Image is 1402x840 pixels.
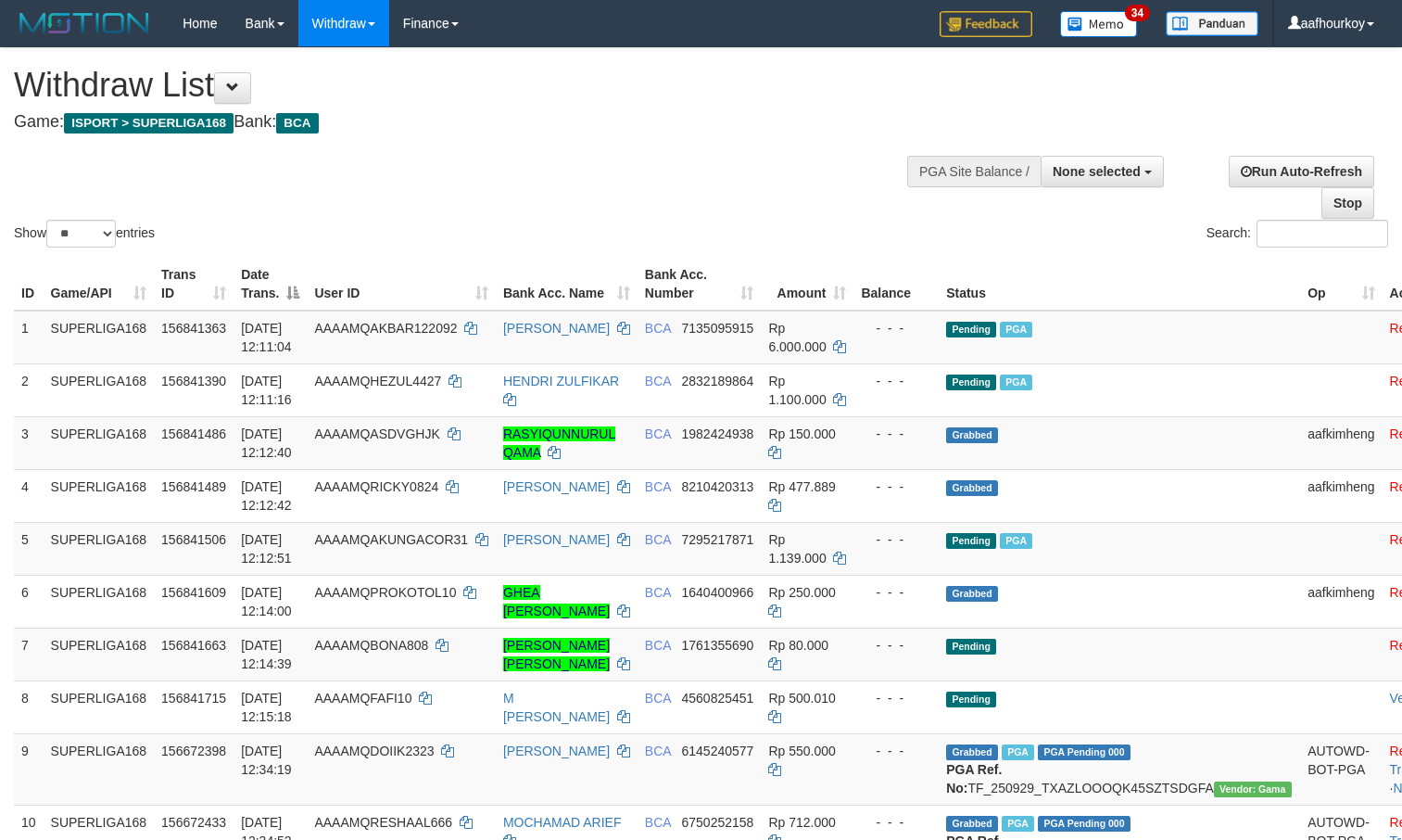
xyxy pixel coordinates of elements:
td: SUPERLIGA168 [44,575,155,628]
a: MOCHAMAD ARIEF [503,815,622,830]
td: aafkimheng [1300,469,1382,522]
span: Rp 550.000 [768,744,835,758]
a: [PERSON_NAME] [503,744,610,758]
span: AAAAMQASDVGHJK [314,426,439,441]
h4: Game: Bank: [14,113,916,132]
a: [PERSON_NAME] [503,321,610,336]
span: Rp 1.139.000 [768,532,826,566]
span: Pending [946,375,996,390]
span: BCA [276,113,318,134]
div: - - - [861,425,931,443]
span: Marked by aafsoycanthlai [1002,745,1034,760]
span: Rp 1.100.000 [768,374,826,407]
td: SUPERLIGA168 [44,416,155,469]
span: 156672433 [161,815,226,830]
a: HENDRI ZULFIKAR [503,374,619,388]
a: [PERSON_NAME] [503,479,610,494]
a: Stop [1321,187,1374,219]
span: AAAAMQRESHAAL666 [314,815,452,830]
span: Copy 6145240577 to clipboard [682,744,754,758]
a: [PERSON_NAME] [PERSON_NAME] [503,638,610,671]
div: - - - [861,583,931,602]
span: Copy 4560825451 to clipboard [682,691,754,706]
th: Game/API: activate to sort column ascending [44,258,155,311]
div: - - - [861,319,931,337]
h1: Withdraw List [14,67,916,104]
span: Pending [946,322,996,337]
span: [DATE] 12:15:18 [241,691,292,724]
span: Copy 7295217871 to clipboard [682,532,754,547]
div: - - - [861,689,931,707]
span: PGA Pending [1038,816,1130,832]
th: Amount: activate to sort column ascending [761,258,853,311]
th: Date Trans.: activate to sort column descending [234,258,307,311]
span: Rp 80.000 [768,638,828,653]
span: 156841390 [161,374,226,388]
span: Copy 6750252158 to clipboard [682,815,754,830]
span: Copy 1640400966 to clipboard [682,585,754,600]
span: Grabbed [946,427,998,443]
span: Pending [946,692,996,707]
td: aafkimheng [1300,575,1382,628]
span: Rp 6.000.000 [768,321,826,354]
span: AAAAMQDOIIK2323 [314,744,434,758]
td: SUPERLIGA168 [44,681,155,733]
div: - - - [861,636,931,655]
th: User ID: activate to sort column ascending [307,258,496,311]
a: GHEA [PERSON_NAME] [503,585,610,618]
span: 156672398 [161,744,226,758]
td: SUPERLIGA168 [44,363,155,416]
select: Showentries [46,220,116,248]
span: [DATE] 12:12:51 [241,532,292,566]
span: AAAAMQBONA808 [314,638,428,653]
span: [DATE] 12:11:16 [241,374,292,407]
td: aafkimheng [1300,416,1382,469]
td: 9 [14,733,44,805]
img: Feedback.jpg [940,11,1032,37]
img: MOTION_logo.png [14,9,155,37]
span: AAAAMQFAFI10 [314,691,411,706]
span: Pending [946,639,996,655]
span: Marked by aafsoycanthlai [1000,533,1032,549]
span: BCA [645,426,671,441]
span: Rp 712.000 [768,815,835,830]
span: AAAAMQAKBAR122092 [314,321,457,336]
span: [DATE] 12:14:00 [241,585,292,618]
span: Marked by aafsoycanthlai [1000,375,1032,390]
span: BCA [645,374,671,388]
span: AAAAMQRICKY0824 [314,479,438,494]
div: - - - [861,813,931,832]
label: Search: [1206,220,1388,248]
span: AAAAMQAKUNGACOR31 [314,532,468,547]
span: None selected [1053,164,1141,179]
span: Vendor URL: https://trx31.1velocity.biz [1214,782,1292,797]
img: panduan.png [1166,11,1258,36]
td: SUPERLIGA168 [44,628,155,681]
th: Bank Acc. Number: activate to sort column ascending [638,258,762,311]
span: Grabbed [946,586,998,602]
th: ID [14,258,44,311]
span: BCA [645,479,671,494]
span: Rp 477.889 [768,479,835,494]
span: [DATE] 12:34:19 [241,744,292,777]
td: 2 [14,363,44,416]
span: Copy 1761355690 to clipboard [682,638,754,653]
div: - - - [861,530,931,549]
span: [DATE] 12:14:39 [241,638,292,671]
span: 156841363 [161,321,226,336]
td: 5 [14,522,44,575]
a: [PERSON_NAME] [503,532,610,547]
td: SUPERLIGA168 [44,522,155,575]
span: 156841715 [161,691,226,706]
a: M [PERSON_NAME] [503,691,610,724]
span: Grabbed [946,816,998,832]
span: Copy 2832189864 to clipboard [682,374,754,388]
td: AUTOWD-BOT-PGA [1300,733,1382,805]
span: AAAAMQPROKOTOL10 [314,585,456,600]
span: BCA [645,815,671,830]
a: RASYIQUNNURUL QAMA [503,426,615,460]
th: Balance [853,258,939,311]
div: - - - [861,477,931,496]
span: BCA [645,638,671,653]
span: BCA [645,321,671,336]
